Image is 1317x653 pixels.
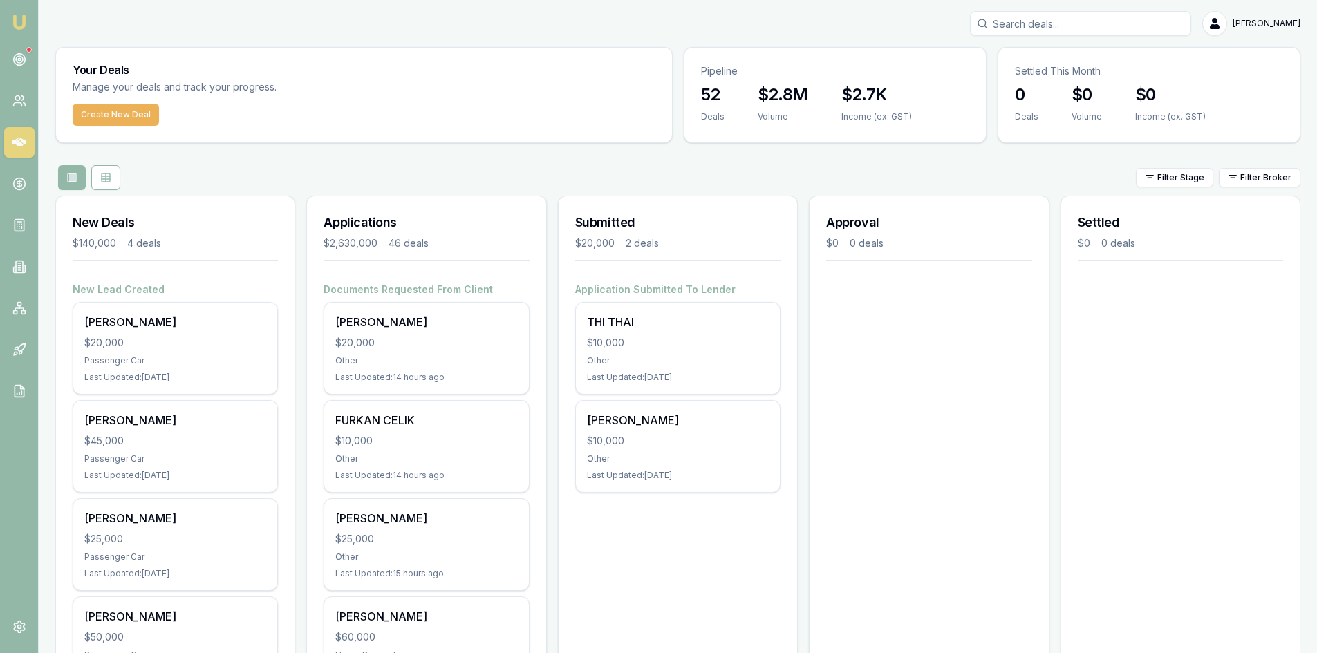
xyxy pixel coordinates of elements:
div: Passenger Car [84,453,266,464]
h3: Approval [826,213,1031,232]
div: [PERSON_NAME] [335,510,517,527]
div: $20,000 [84,336,266,350]
div: Last Updated: 14 hours ago [335,372,517,383]
h3: Your Deals [73,64,655,75]
h3: Submitted [575,213,781,232]
h3: Settled [1078,213,1283,232]
img: emu-icon-u.png [11,14,28,30]
span: Filter Broker [1240,172,1291,183]
div: $140,000 [73,236,116,250]
div: FURKAN CELIK [335,412,517,428]
input: Search deals [970,11,1191,36]
div: 0 deals [850,236,884,250]
div: $50,000 [84,630,266,644]
div: Last Updated: 15 hours ago [335,568,517,579]
div: $0 [826,236,839,250]
h3: $0 [1135,84,1206,106]
div: [PERSON_NAME] [84,314,266,330]
div: Other [335,551,517,562]
div: $20,000 [575,236,615,250]
p: Settled This Month [1015,64,1283,78]
div: 4 deals [127,236,161,250]
div: Deals [1015,111,1038,122]
h3: $2.8M [758,84,808,106]
div: $10,000 [587,434,769,448]
div: Last Updated: [DATE] [587,372,769,383]
h3: $2.7K [841,84,912,106]
h4: New Lead Created [73,283,278,296]
div: Other [587,355,769,366]
div: [PERSON_NAME] [84,608,266,625]
div: [PERSON_NAME] [335,608,517,625]
div: $20,000 [335,336,517,350]
h3: New Deals [73,213,278,232]
div: $45,000 [84,434,266,448]
h3: 0 [1015,84,1038,106]
div: [PERSON_NAME] [84,412,266,428]
div: $2,630,000 [324,236,377,250]
div: Other [335,453,517,464]
p: Pipeline [701,64,969,78]
div: 0 deals [1101,236,1135,250]
button: Create New Deal [73,104,159,126]
div: Passenger Car [84,551,266,562]
h3: Applications [324,213,529,232]
div: Deals [701,111,725,122]
div: $60,000 [335,630,517,644]
span: [PERSON_NAME] [1233,18,1300,29]
div: Passenger Car [84,355,266,366]
div: Last Updated: 14 hours ago [335,470,517,481]
button: Filter Broker [1219,168,1300,187]
h4: Application Submitted To Lender [575,283,781,296]
div: Other [587,453,769,464]
div: Volume [758,111,808,122]
div: 2 deals [626,236,659,250]
h3: $0 [1072,84,1102,106]
div: Last Updated: [DATE] [84,470,266,481]
h3: 52 [701,84,725,106]
span: Filter Stage [1157,172,1204,183]
div: Income (ex. GST) [841,111,912,122]
div: [PERSON_NAME] [84,510,266,527]
div: 46 deals [389,236,429,250]
button: Filter Stage [1136,168,1213,187]
p: Manage your deals and track your progress. [73,79,427,95]
div: $25,000 [84,532,266,546]
div: [PERSON_NAME] [335,314,517,330]
div: Last Updated: [DATE] [84,372,266,383]
div: THI THAI [587,314,769,330]
h4: Documents Requested From Client [324,283,529,296]
div: $0 [1078,236,1090,250]
div: Last Updated: [DATE] [587,470,769,481]
div: $10,000 [587,336,769,350]
div: Income (ex. GST) [1135,111,1206,122]
div: [PERSON_NAME] [587,412,769,428]
div: $10,000 [335,434,517,448]
div: Last Updated: [DATE] [84,568,266,579]
div: $25,000 [335,532,517,546]
div: Volume [1072,111,1102,122]
div: Other [335,355,517,366]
